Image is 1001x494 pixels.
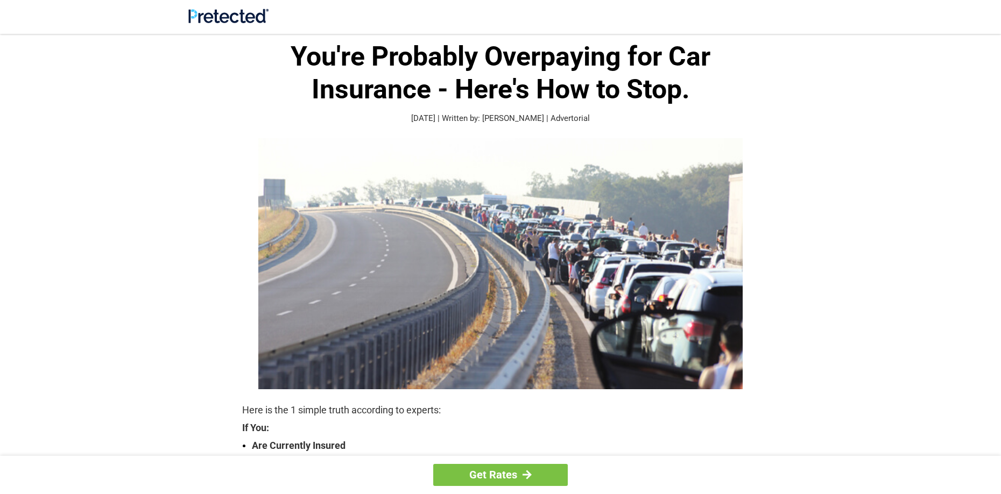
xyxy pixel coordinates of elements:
[252,453,759,468] strong: Are Over The Age Of [DEMOGRAPHIC_DATA]
[188,15,269,25] a: Site Logo
[242,40,759,106] h1: You're Probably Overpaying for Car Insurance - Here's How to Stop.
[188,9,269,23] img: Site Logo
[242,112,759,125] p: [DATE] | Written by: [PERSON_NAME] | Advertorial
[242,403,759,418] p: Here is the 1 simple truth according to experts:
[242,423,759,433] strong: If You:
[252,438,759,453] strong: Are Currently Insured
[433,464,568,486] a: Get Rates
